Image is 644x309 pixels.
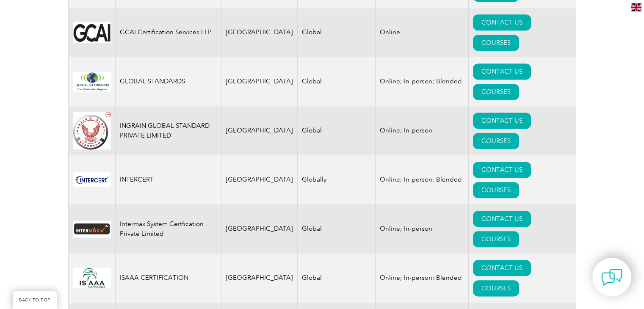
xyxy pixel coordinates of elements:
[73,22,111,43] img: 590b14fd-4650-f011-877b-00224891b167-logo.png
[473,231,519,247] a: COURSES
[375,204,468,254] td: Online; In-person
[115,8,221,57] td: GCAI Certification Services LLP
[297,57,375,106] td: Global
[473,63,531,80] a: CONTACT US
[473,182,519,198] a: COURSES
[73,72,111,91] img: 2b2a24ac-d9bc-ea11-a814-000d3a79823d-logo.jpg
[221,106,297,155] td: [GEOGRAPHIC_DATA]
[73,221,111,237] img: 52fd134e-c3ec-ee11-a1fd-000d3ad2b4d6-logo.jpg
[375,8,468,57] td: Online
[221,254,297,303] td: [GEOGRAPHIC_DATA]
[73,112,111,149] img: 67a48d9f-b6c2-ea11-a812-000d3a79722d-logo.jpg
[115,204,221,254] td: Intermax System Certfication Private Limited
[473,260,531,276] a: CONTACT US
[375,106,468,155] td: Online; In-person
[375,155,468,204] td: Online; In-person; Blended
[473,133,519,149] a: COURSES
[375,57,468,106] td: Online; In-person; Blended
[221,57,297,106] td: [GEOGRAPHIC_DATA]
[631,3,641,11] img: en
[473,113,531,129] a: CONTACT US
[13,291,57,309] a: BACK TO TOP
[473,14,531,30] a: CONTACT US
[115,106,221,155] td: INGRAIN GLOBAL STANDARD PRIVATE LIMITED
[297,155,375,204] td: Globally
[73,268,111,288] img: 147344d8-016b-f011-b4cb-00224891b167-logo.jpg
[473,211,531,227] a: CONTACT US
[297,106,375,155] td: Global
[73,172,111,187] img: f72924ac-d9bc-ea11-a814-000d3a79823d-logo.jpg
[297,8,375,57] td: Global
[473,280,519,296] a: COURSES
[115,254,221,303] td: ISAAA CERTIFICATION
[375,254,468,303] td: Online; In-person; Blended
[297,204,375,254] td: Global
[473,162,531,178] a: CONTACT US
[115,155,221,204] td: INTERCERT
[473,84,519,100] a: COURSES
[473,35,519,51] a: COURSES
[221,155,297,204] td: [GEOGRAPHIC_DATA]
[221,204,297,254] td: [GEOGRAPHIC_DATA]
[297,254,375,303] td: Global
[221,8,297,57] td: [GEOGRAPHIC_DATA]
[115,57,221,106] td: GLOBAL STANDARDS
[601,267,622,288] img: contact-chat.png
